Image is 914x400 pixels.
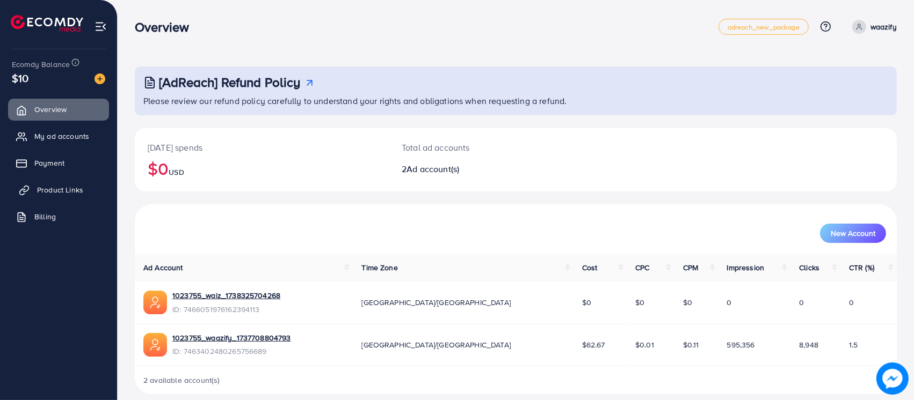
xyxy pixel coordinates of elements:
[849,297,854,308] span: 0
[172,346,291,357] span: ID: 7463402480265756689
[402,164,567,174] h2: 2
[582,297,591,308] span: $0
[799,297,804,308] span: 0
[8,179,109,201] a: Product Links
[849,339,858,350] span: 1.5
[34,131,89,142] span: My ad accounts
[172,332,291,343] a: 1023755_waazify_1737708804793
[143,94,890,107] p: Please review our refund policy carefully to understand your rights and obligations when requesti...
[12,59,70,70] span: Ecomdy Balance
[848,20,897,34] a: waazify
[876,362,909,395] img: image
[148,158,376,179] h2: $0
[8,206,109,227] a: Billing
[143,262,183,273] span: Ad Account
[8,99,109,120] a: Overview
[95,73,105,84] img: image
[12,70,28,86] span: $10
[159,75,301,90] h3: [AdReach] Refund Policy
[727,297,732,308] span: 0
[728,24,800,31] span: adreach_new_package
[871,20,897,33] p: waazify
[361,262,397,273] span: Time Zone
[683,339,699,350] span: $0.11
[799,262,819,273] span: Clicks
[143,333,167,357] img: ic-ads-acc.e4c84228.svg
[727,339,755,350] span: 595,356
[402,141,567,154] p: Total ad accounts
[799,339,818,350] span: 8,948
[635,297,644,308] span: $0
[95,20,107,33] img: menu
[34,104,67,115] span: Overview
[34,211,56,222] span: Billing
[407,163,459,175] span: Ad account(s)
[635,339,654,350] span: $0.01
[143,291,167,314] img: ic-ads-acc.e4c84228.svg
[11,15,83,32] img: logo
[8,125,109,147] a: My ad accounts
[849,262,874,273] span: CTR (%)
[143,375,220,386] span: 2 available account(s)
[135,19,198,35] h3: Overview
[361,339,511,350] span: [GEOGRAPHIC_DATA]/[GEOGRAPHIC_DATA]
[683,262,698,273] span: CPM
[582,262,598,273] span: Cost
[719,19,809,35] a: adreach_new_package
[8,152,109,174] a: Payment
[169,167,184,177] span: USD
[582,339,605,350] span: $62.67
[727,262,765,273] span: Impression
[172,290,280,301] a: 1023755_waiz_1738325704268
[635,262,649,273] span: CPC
[148,141,376,154] p: [DATE] spends
[820,224,886,243] button: New Account
[37,184,83,195] span: Product Links
[361,297,511,308] span: [GEOGRAPHIC_DATA]/[GEOGRAPHIC_DATA]
[34,158,64,168] span: Payment
[683,297,692,308] span: $0
[831,229,875,237] span: New Account
[172,304,280,315] span: ID: 7466051976162394113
